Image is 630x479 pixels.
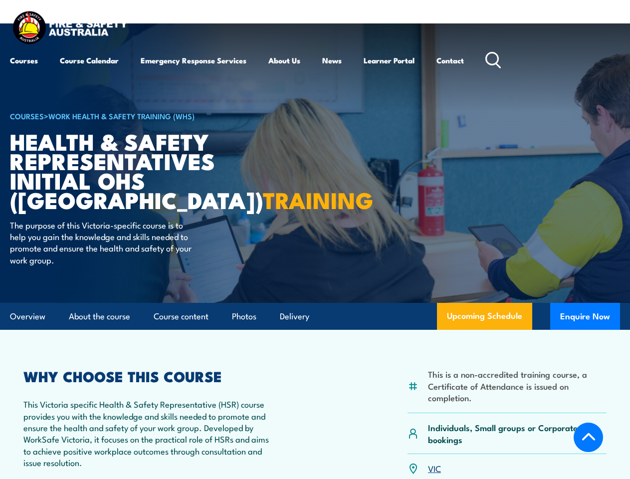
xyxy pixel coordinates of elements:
a: VIC [428,462,441,474]
a: COURSES [10,110,44,121]
a: Emergency Response Services [141,48,246,72]
h1: Health & Safety Representatives Initial OHS ([GEOGRAPHIC_DATA]) [10,131,256,210]
a: Overview [10,303,45,330]
a: Delivery [280,303,309,330]
a: Courses [10,48,38,72]
strong: TRAINING [263,182,374,217]
li: This is a non-accredited training course, a Certificate of Attendance is issued on completion. [428,368,607,403]
a: Contact [436,48,464,72]
a: News [322,48,342,72]
a: Work Health & Safety Training (WHS) [48,110,195,121]
a: Course content [154,303,209,330]
h2: WHY CHOOSE THIS COURSE [23,369,276,382]
h6: > [10,110,256,122]
a: Upcoming Schedule [437,303,532,330]
a: About the course [69,303,130,330]
a: Photos [232,303,256,330]
p: Individuals, Small groups or Corporate bookings [428,422,607,445]
a: Course Calendar [60,48,119,72]
a: About Us [268,48,300,72]
a: Learner Portal [364,48,415,72]
p: The purpose of this Victoria-specific course is to help you gain the knowledge and skills needed ... [10,219,192,266]
button: Enquire Now [550,303,620,330]
p: This Victoria specific Health & Safety Representative (HSR) course provides you with the knowledg... [23,398,276,468]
